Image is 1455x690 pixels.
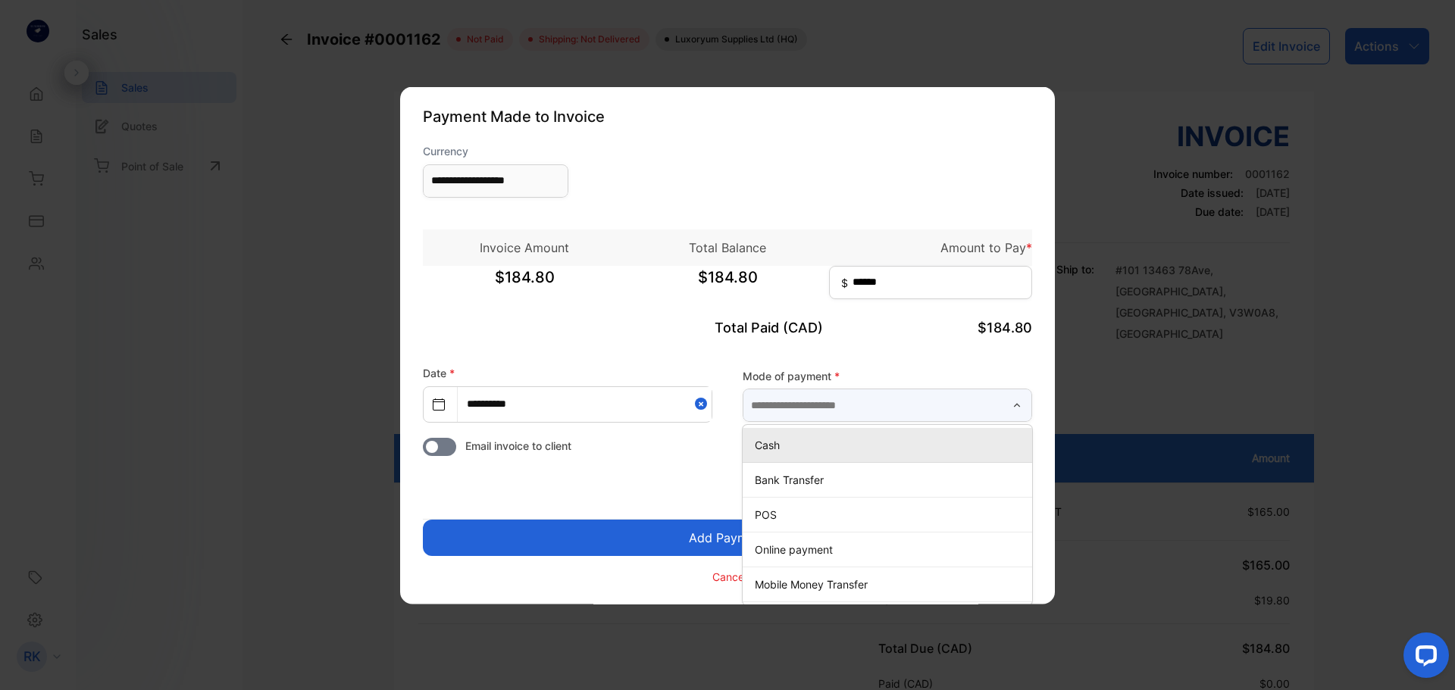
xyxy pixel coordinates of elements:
[1391,626,1455,690] iframe: LiveChat chat widget
[829,238,1032,256] p: Amount to Pay
[423,238,626,256] p: Invoice Amount
[465,437,571,453] span: Email invoice to client
[423,105,1032,127] p: Payment Made to Invoice
[626,238,829,256] p: Total Balance
[755,542,1026,557] p: Online payment
[423,366,455,379] label: Date
[695,386,712,420] button: Close
[755,576,1026,592] p: Mobile Money Transfer
[712,569,746,585] p: Cancel
[423,142,568,158] label: Currency
[841,274,848,290] span: $
[423,265,626,303] span: $184.80
[626,317,829,337] p: Total Paid (CAD)
[755,507,1026,523] p: POS
[626,265,829,303] span: $184.80
[755,437,1026,453] p: Cash
[423,519,1032,555] button: Add Payment
[743,368,1032,384] label: Mode of payment
[755,472,1026,488] p: Bank Transfer
[978,319,1032,335] span: $184.80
